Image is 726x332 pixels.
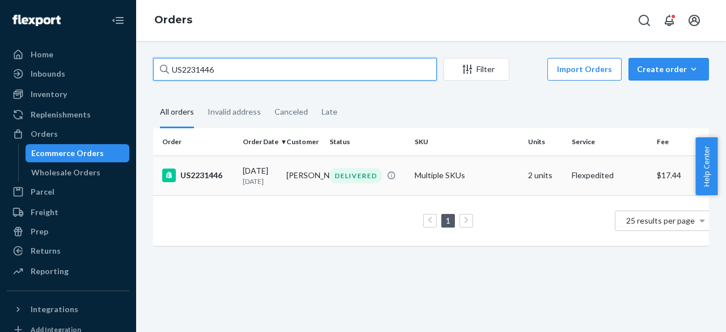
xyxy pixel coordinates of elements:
[410,128,524,156] th: SKU
[7,242,129,260] a: Returns
[238,128,282,156] th: Order Date
[683,9,706,32] button: Open account menu
[444,216,453,225] a: Page 1 is your current page
[7,106,129,124] a: Replenishments
[652,156,720,195] td: $17.44
[243,165,277,186] div: [DATE]
[7,203,129,221] a: Freight
[637,64,700,75] div: Create order
[628,58,709,81] button: Create order
[12,15,61,26] img: Flexport logo
[31,245,61,257] div: Returns
[31,266,69,277] div: Reporting
[153,58,437,81] input: Search orders
[162,169,234,182] div: US2231446
[153,128,238,156] th: Order
[31,148,104,159] div: Ecommerce Orders
[31,304,78,315] div: Integrations
[31,207,58,218] div: Freight
[31,128,58,140] div: Orders
[7,85,129,103] a: Inventory
[322,97,337,127] div: Late
[633,9,656,32] button: Open Search Box
[286,137,321,146] div: Customer
[31,167,100,178] div: Wholesale Orders
[107,9,129,32] button: Close Navigation
[145,4,201,37] ol: breadcrumbs
[7,300,129,318] button: Integrations
[31,226,48,237] div: Prep
[282,156,326,195] td: [PERSON_NAME]
[7,45,129,64] a: Home
[31,186,54,197] div: Parcel
[26,163,130,182] a: Wholesale Orders
[626,216,695,225] span: 25 results per page
[7,125,129,143] a: Orders
[31,49,53,60] div: Home
[325,128,410,156] th: Status
[160,97,194,128] div: All orders
[31,68,65,79] div: Inbounds
[7,65,129,83] a: Inbounds
[243,176,277,186] p: [DATE]
[7,183,129,201] a: Parcel
[7,262,129,280] a: Reporting
[275,97,308,127] div: Canceled
[547,58,622,81] button: Import Orders
[695,137,717,195] button: Help Center
[410,156,524,195] td: Multiple SKUs
[444,58,509,81] button: Filter
[524,156,567,195] td: 2 units
[572,170,648,181] p: Flexpedited
[154,14,192,26] a: Orders
[7,222,129,241] a: Prep
[330,168,382,183] div: DELIVERED
[652,128,720,156] th: Fee
[31,109,91,120] div: Replenishments
[26,144,130,162] a: Ecommerce Orders
[567,128,652,156] th: Service
[31,89,67,100] div: Inventory
[658,9,681,32] button: Open notifications
[444,64,509,75] div: Filter
[524,128,567,156] th: Units
[208,97,261,127] div: Invalid address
